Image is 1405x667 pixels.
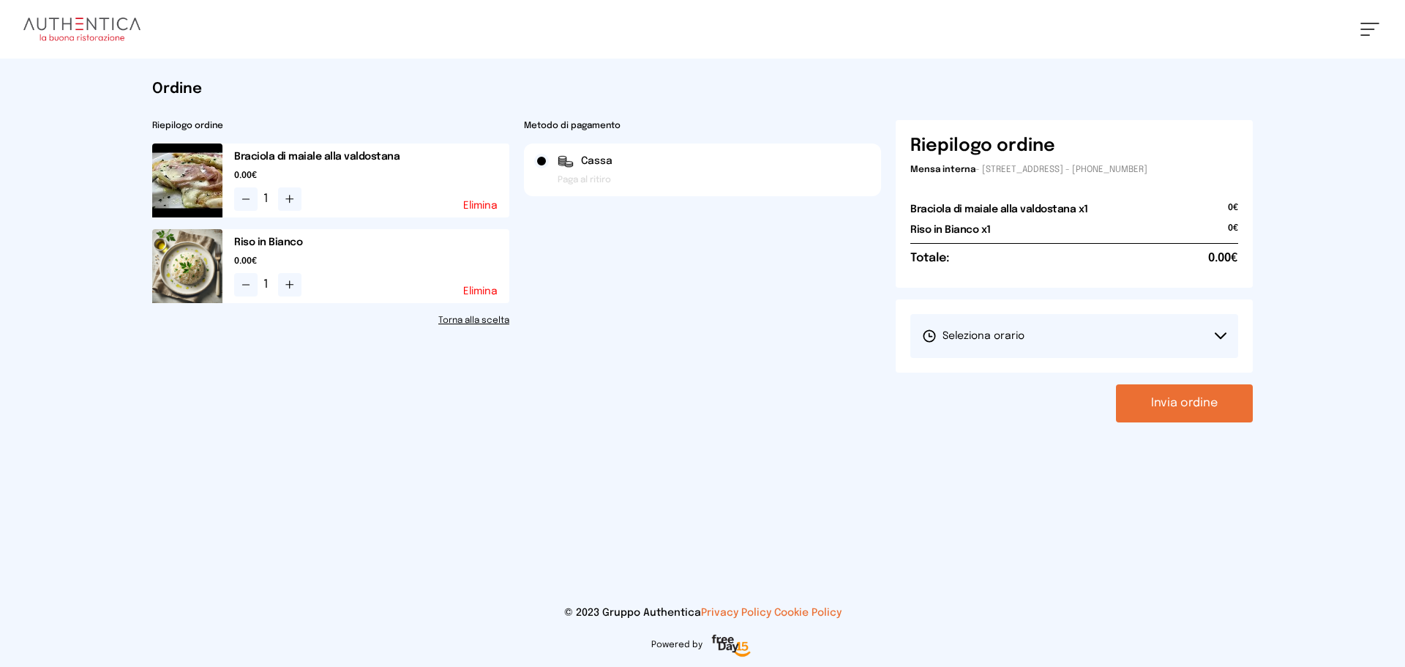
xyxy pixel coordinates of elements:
span: 1 [263,190,272,208]
h6: Totale: [910,250,949,267]
span: 0€ [1228,223,1238,243]
span: 1 [263,276,272,294]
button: Elimina [463,286,498,297]
span: Paga al ritiro [558,174,611,186]
span: 0€ [1228,202,1238,223]
a: Cookie Policy [774,608,842,618]
span: 0.00€ [1208,250,1238,267]
span: 0.00€ [234,256,509,267]
img: logo-freeday.3e08031.png [708,632,754,661]
h2: Metodo di pagamento [524,120,881,132]
img: logo.8f33a47.png [23,18,140,41]
h2: Braciola di maiale alla valdostana x1 [910,202,1088,217]
p: - [STREET_ADDRESS] - [PHONE_NUMBER] [910,164,1238,176]
button: Elimina [463,201,498,211]
img: media [152,229,222,303]
a: Privacy Policy [701,608,771,618]
h2: Riepilogo ordine [152,120,509,132]
span: 0.00€ [234,170,509,182]
span: Powered by [651,639,702,651]
p: © 2023 Gruppo Authentica [23,605,1382,620]
h2: Braciola di maiale alla valdostana [234,149,509,164]
h6: Riepilogo ordine [910,135,1055,158]
h2: Riso in Bianco [234,235,509,250]
button: Seleziona orario [910,314,1238,358]
a: Torna alla scelta [152,315,509,327]
img: media [152,144,222,217]
span: Mensa interna [910,165,975,174]
h1: Ordine [152,79,1253,100]
span: Seleziona orario [922,329,1024,343]
h2: Riso in Bianco x1 [910,223,991,237]
span: Cassa [581,154,612,168]
button: Invia ordine [1116,384,1253,422]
